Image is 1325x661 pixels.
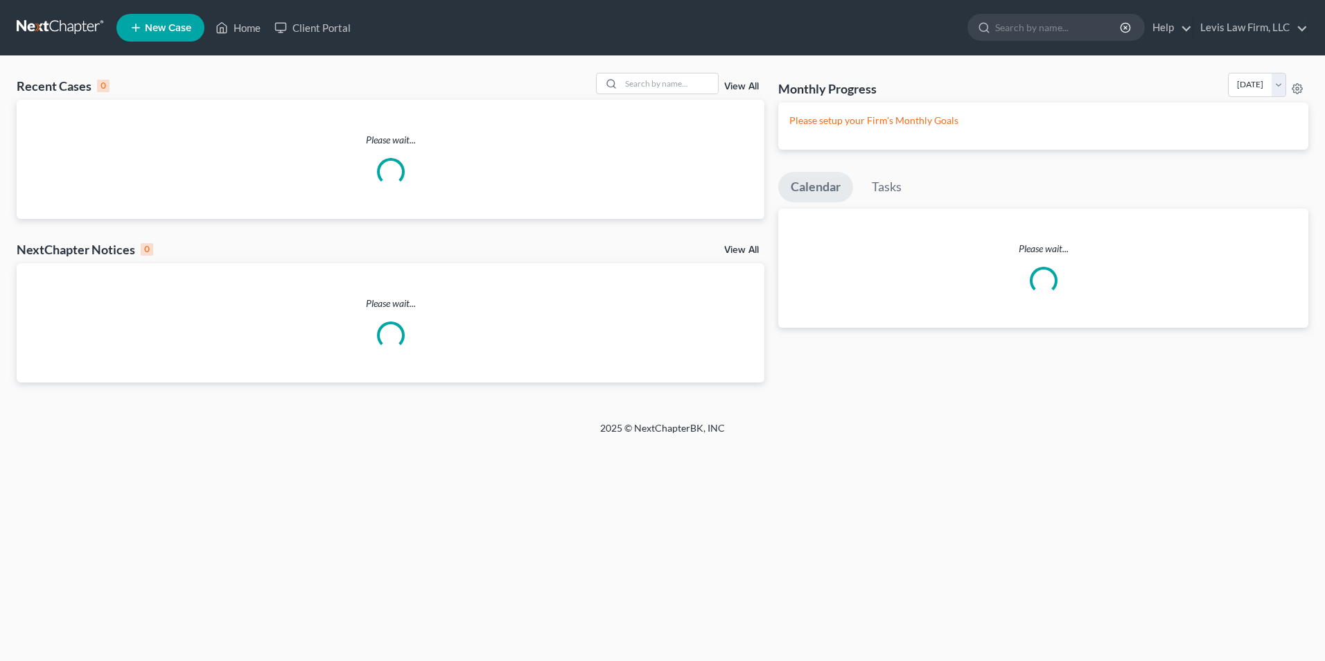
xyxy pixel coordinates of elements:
div: 0 [97,80,109,92]
a: View All [724,245,759,255]
a: Help [1146,15,1192,40]
p: Please wait... [17,133,764,147]
p: Please wait... [778,242,1308,256]
p: Please setup your Firm's Monthly Goals [789,114,1297,127]
input: Search by name... [621,73,718,94]
a: Client Portal [267,15,358,40]
input: Search by name... [995,15,1122,40]
a: Calendar [778,172,853,202]
a: Home [209,15,267,40]
h3: Monthly Progress [778,80,877,97]
div: 2025 © NextChapterBK, INC [267,421,1058,446]
a: Levis Law Firm, LLC [1193,15,1308,40]
a: Tasks [859,172,914,202]
p: Please wait... [17,297,764,310]
div: 0 [141,243,153,256]
span: New Case [145,23,191,33]
div: NextChapter Notices [17,241,153,258]
a: View All [724,82,759,91]
div: Recent Cases [17,78,109,94]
